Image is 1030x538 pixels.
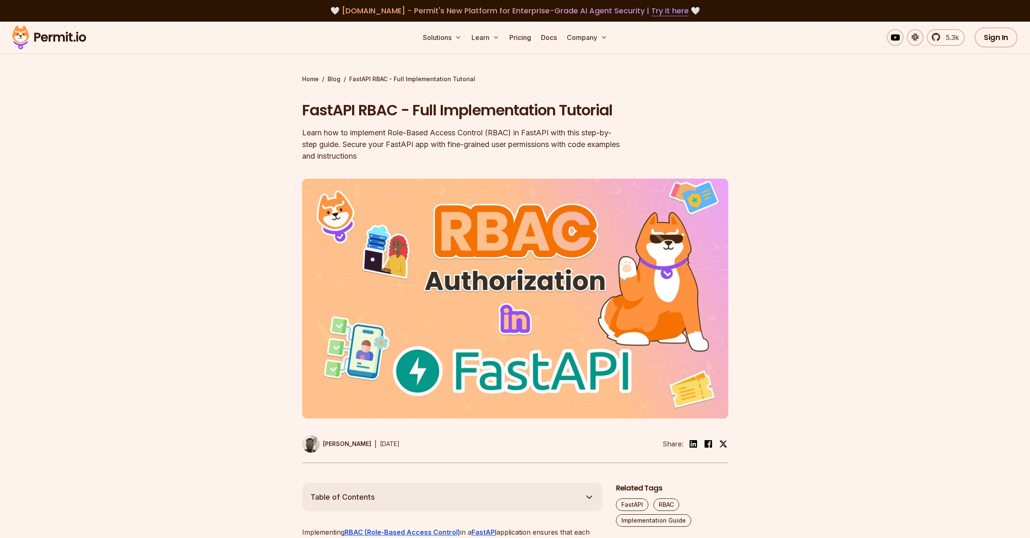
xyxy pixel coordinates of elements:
div: Learn how to implement Role-Based Access Control (RBAC) in FastAPI with this step-by-step guide. ... [302,127,622,162]
a: RBAC [653,498,679,511]
button: Table of Contents [302,483,603,511]
div: 🤍 🤍 [20,5,1010,17]
span: Table of Contents [310,491,375,503]
div: / / [302,75,728,83]
a: [PERSON_NAME] [302,435,371,453]
p: [PERSON_NAME] [323,440,371,448]
h2: Related Tags [616,483,728,493]
a: Blog [328,75,340,83]
a: FastAPI [616,498,648,511]
a: Docs [538,29,560,46]
time: [DATE] [380,440,400,447]
a: Home [302,75,319,83]
img: Uma Victor [302,435,320,453]
img: facebook [703,439,713,449]
button: Company [563,29,611,46]
button: Solutions [419,29,465,46]
img: FastAPI RBAC - Full Implementation Tutorial [302,179,728,418]
div: | [375,439,377,449]
a: Implementation Guide [616,514,691,527]
a: RBAC (Role-Based Access Control) [345,528,460,536]
a: FastAPI [472,528,496,536]
li: Share: [663,439,683,449]
a: Sign In [975,27,1018,47]
a: Pricing [506,29,534,46]
a: Try it here [651,5,689,16]
span: [DOMAIN_NAME] - Permit's New Platform for Enterprise-Grade AI Agent Security | [342,5,689,16]
a: 5.3k [927,29,965,46]
h1: FastAPI RBAC - Full Implementation Tutorial [302,100,622,121]
img: linkedin [688,439,698,449]
span: 5.3k [941,32,959,42]
img: Permit logo [8,23,90,52]
img: twitter [719,440,727,448]
button: Learn [468,29,503,46]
